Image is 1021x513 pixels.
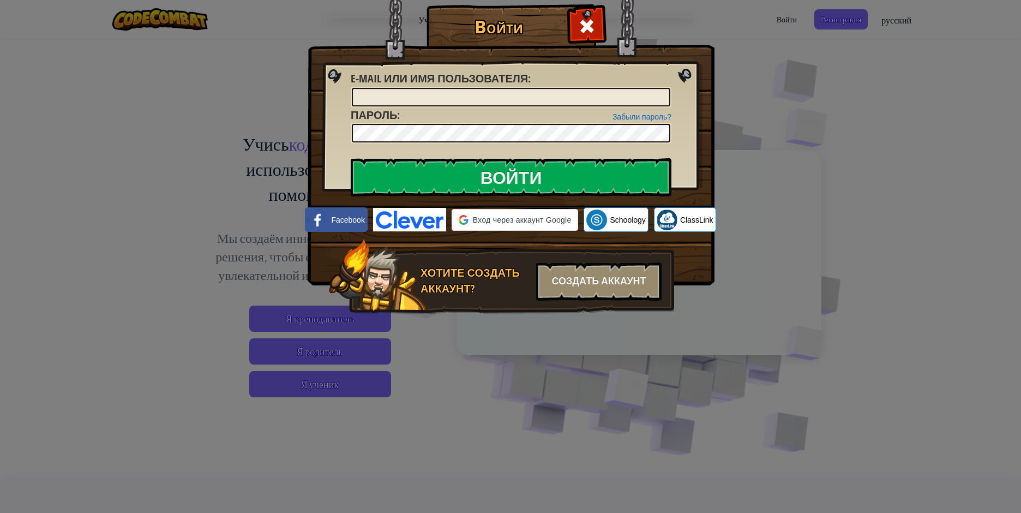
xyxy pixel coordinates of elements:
input: Войти [351,158,671,196]
div: Хотите создать аккаунт? [421,265,530,296]
div: Создать аккаунт [536,263,662,301]
img: classlink-logo-small.png [657,210,677,230]
span: ClassLink [680,214,713,225]
label: : [351,108,400,123]
span: Вход через аккаунт Google [473,214,572,225]
label: : [351,71,531,87]
span: Пароль [351,108,397,122]
span: E-mail или имя пользователя [351,71,528,86]
span: Schoology [610,214,645,225]
img: clever-logo-blue.png [373,208,446,231]
div: Вход через аккаунт Google [452,209,579,231]
span: Facebook [331,214,364,225]
a: Забыли пароль? [612,112,671,121]
img: facebook_small.png [308,210,328,230]
img: schoology.png [586,210,607,230]
h1: Войти [429,17,568,36]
